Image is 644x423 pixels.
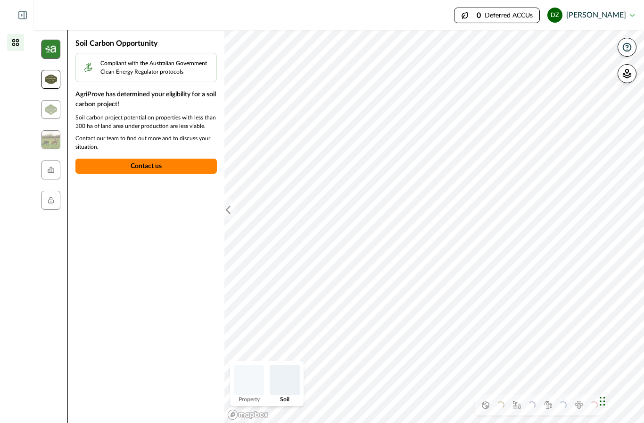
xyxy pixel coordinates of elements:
a: Mapbox logo [227,409,269,420]
button: Donna Zaidan[PERSON_NAME] [547,4,635,26]
img: greenham_never_ever-a684a177.png [45,104,57,114]
img: greenham_logo-5a2340bd.png [45,75,57,84]
p: Contact our team to find out more and to discuss your situation. [75,134,217,151]
div: Drag [600,387,605,415]
p: Compliant with the Australian Government Clean Energy Regulator protocols [100,59,211,76]
img: insight_readygraze-175b0a17.jpg [41,130,60,149]
img: property preview [234,365,264,395]
canvas: Map [224,30,644,423]
button: Contact us [75,159,217,174]
p: Property [239,397,260,402]
p: Deferred ACCUs [485,12,533,19]
p: Soil carbon project potential on properties with less than 300 ha of land area under production a... [75,113,217,130]
iframe: Chat Widget [597,378,644,423]
p: Soil Carbon Opportunity [75,38,157,49]
img: insight_carbon-39e2b7a3.png [41,40,60,59]
p: 0 [477,12,481,19]
img: Logo [2,11,16,19]
img: soil preview [270,365,300,395]
p: Soil [280,397,289,402]
p: AgriProve has determined your eligibility for a soil carbon project! [75,90,217,110]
